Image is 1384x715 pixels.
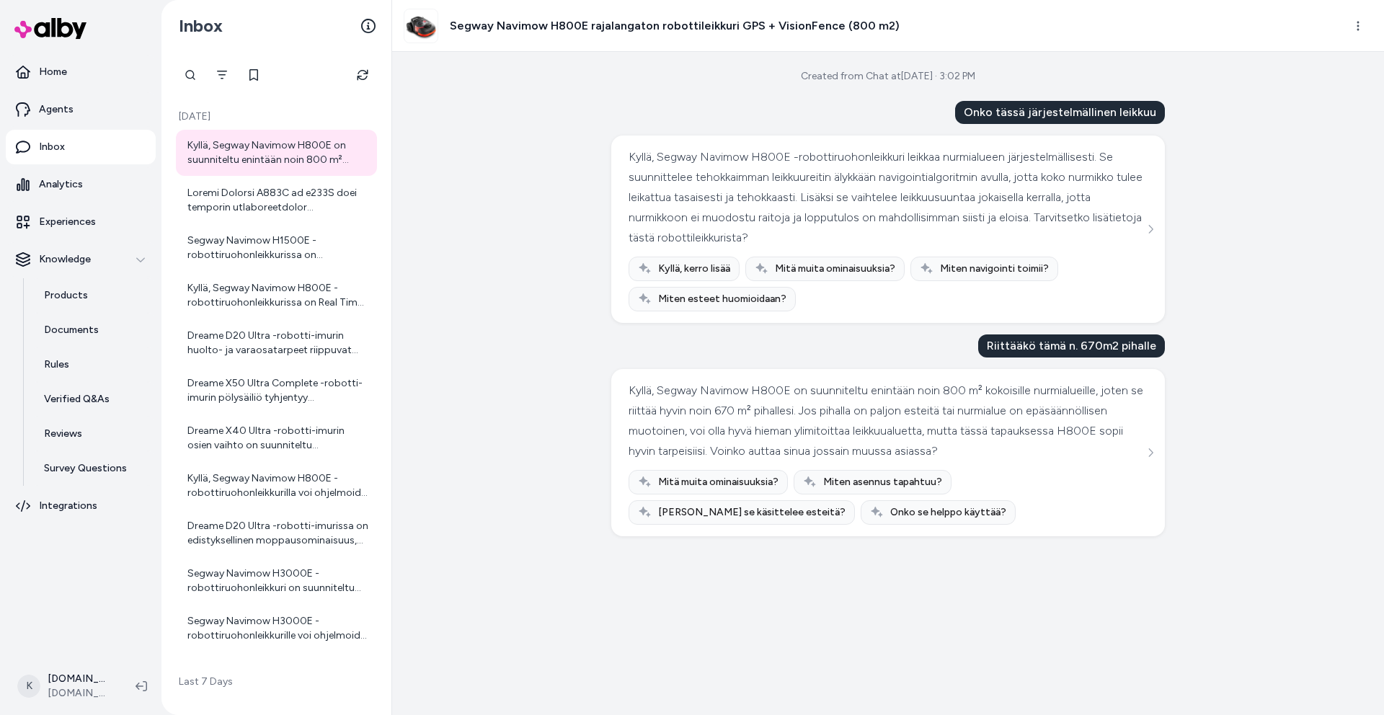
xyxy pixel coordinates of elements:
[17,675,40,698] span: K
[176,510,377,556] a: Dreame D20 Ultra -robotti-imurissa on edistyksellinen moppausominaisuus, joka toimii automaattise...
[187,471,368,500] div: Kyllä, Segway Navimow H800E -robottiruohonleikkurilla voi ohjelmoida useita erillisiä leikkuualue...
[176,605,377,652] a: Segway Navimow H3000E -robottiruohonleikkurille voi ohjelmoida useita erillisiä leikkuualueita. J...
[44,392,110,407] p: Verified Q&As
[6,489,156,523] a: Integrations
[176,675,377,689] p: Last 7 Days
[39,65,67,79] p: Home
[30,347,156,382] a: Rules
[775,262,895,276] span: Mitä muita ominaisuuksia?
[176,558,377,604] a: Segway Navimow H3000E -robottiruohonleikkuri on suunniteltu turvalliseksi käyttää myös lapsien ja...
[39,252,91,267] p: Knowledge
[404,9,438,43] img: Segway_Navimow_H_500_800E_top_1.jpg
[39,177,83,192] p: Analytics
[6,167,156,202] a: Analytics
[30,278,156,313] a: Products
[629,147,1144,248] div: Kyllä, Segway Navimow H800E -robottiruohonleikkuri leikkaa nurmialueen järjestelmällisesti. Se su...
[187,376,368,405] div: Dreame X50 Ultra Complete -robotti-imurin pölysäiliö tyhjentyy automaattisesti puhdistustelakkaan...
[48,686,112,701] span: [DOMAIN_NAME]
[9,663,124,709] button: K[DOMAIN_NAME] Shopify[DOMAIN_NAME]
[30,313,156,347] a: Documents
[176,130,377,176] a: Kyllä, Segway Navimow H800E on suunniteltu enintään noin 800 m² kokoisille nurmialueille, joten s...
[629,381,1144,461] div: Kyllä, Segway Navimow H800E on suunniteltu enintään noin 800 m² kokoisille nurmialueille, joten s...
[176,110,377,124] p: [DATE]
[450,17,900,35] h3: Segway Navimow H800E rajalangaton robottileikkuri GPS + VisionFence (800 m2)
[176,463,377,509] a: Kyllä, Segway Navimow H800E -robottiruohonleikkurilla voi ohjelmoida useita erillisiä leikkuualue...
[187,281,368,310] div: Kyllä, Segway Navimow H800E -robottiruohonleikkurissa on Real Time Kinematic (RTK) -paikannustekn...
[208,61,236,89] button: Filter
[176,415,377,461] a: Dreame X40 Ultra -robotti-imurin osien vaihto on suunniteltu käyttäjäystävälliseksi, ja kuluvien ...
[6,205,156,239] a: Experiences
[48,672,112,686] p: [DOMAIN_NAME] Shopify
[801,69,975,84] div: Created from Chat at [DATE] · 3:02 PM
[176,272,377,319] a: Kyllä, Segway Navimow H800E -robottiruohonleikkurissa on Real Time Kinematic (RTK) -paikannustekn...
[187,329,368,357] div: Dreame D20 Ultra -robotti-imurin huolto- ja varaosatarpeet riippuvat käytöstä ja ympäristöstä, mu...
[6,55,156,89] a: Home
[30,417,156,451] a: Reviews
[14,18,86,39] img: alby Logo
[44,357,69,372] p: Rules
[6,130,156,164] a: Inbox
[176,368,377,414] a: Dreame X50 Ultra Complete -robotti-imurin pölysäiliö tyhjentyy automaattisesti puhdistustelakkaan...
[6,242,156,277] button: Knowledge
[187,567,368,595] div: Segway Navimow H3000E -robottiruohonleikkuri on suunniteltu turvalliseksi käyttää myös lapsien ja...
[978,334,1165,357] div: Riittääkö tämä n. 670m2 pihalle
[187,519,368,548] div: Dreame D20 Ultra -robotti-imurissa on edistyksellinen moppausominaisuus, joka toimii automaattise...
[44,288,88,303] p: Products
[44,427,82,441] p: Reviews
[823,475,942,489] span: Miten asennus tapahtuu?
[176,225,377,271] a: Segway Navimow H1500E -robottiruohonleikkurissa on turvallisuusominaisuuksia, kuten terien pysäht...
[658,475,778,489] span: Mitä muita ominaisuuksia?
[176,320,377,366] a: Dreame D20 Ultra -robotti-imurin huolto- ja varaosatarpeet riippuvat käytöstä ja ympäristöstä, mu...
[187,186,368,215] div: Loremi Dolorsi A883C ad e233S doei temporin utlaboreetdolor magnaaliquaenimadminimve, quisn exerc...
[187,614,368,643] div: Segway Navimow H3000E -robottiruohonleikkurille voi ohjelmoida useita erillisiä leikkuualueita. J...
[44,323,99,337] p: Documents
[348,61,377,89] button: Refresh
[890,505,1006,520] span: Onko se helppo käyttää?
[658,292,786,306] span: Miten esteet huomioidaan?
[39,499,97,513] p: Integrations
[940,262,1049,276] span: Miten navigointi toimii?
[658,262,730,276] span: Kyllä, kerro lisää
[39,140,65,154] p: Inbox
[176,177,377,223] a: Loremi Dolorsi A883C ad e233S doei temporin utlaboreetdolor magnaaliquaenimadminimve, quisn exerc...
[39,102,74,117] p: Agents
[187,424,368,453] div: Dreame X40 Ultra -robotti-imurin osien vaihto on suunniteltu käyttäjäystävälliseksi, ja kuluvien ...
[30,382,156,417] a: Verified Q&As
[187,234,368,262] div: Segway Navimow H1500E -robottiruohonleikkurissa on turvallisuusominaisuuksia, kuten terien pysäht...
[39,215,96,229] p: Experiences
[179,15,223,37] h2: Inbox
[955,101,1165,124] div: Onko tässä järjestelmällinen leikkuu
[1142,444,1159,461] button: See more
[44,461,127,476] p: Survey Questions
[30,451,156,486] a: Survey Questions
[6,92,156,127] a: Agents
[187,138,368,167] div: Kyllä, Segway Navimow H800E on suunniteltu enintään noin 800 m² kokoisille nurmialueille, joten s...
[1142,221,1159,238] button: See more
[658,505,846,520] span: [PERSON_NAME] se käsittelee esteitä?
